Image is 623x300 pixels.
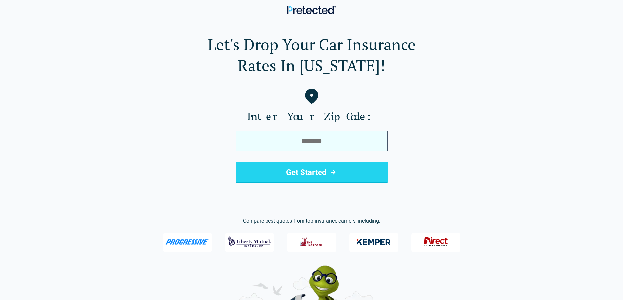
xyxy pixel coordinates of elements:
p: Compare best quotes from top insurance carriers, including: [10,217,613,225]
button: Get Started [236,162,388,183]
img: Kemper [352,233,395,250]
img: The Hartford [296,233,328,250]
img: Pretected [287,6,336,14]
img: Progressive [165,239,209,245]
label: Enter Your Zip Code: [10,110,613,123]
img: Direct General [420,233,452,250]
h1: Let's Drop Your Car Insurance Rates In [US_STATE]! [10,34,613,76]
img: Liberty Mutual [228,233,271,250]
